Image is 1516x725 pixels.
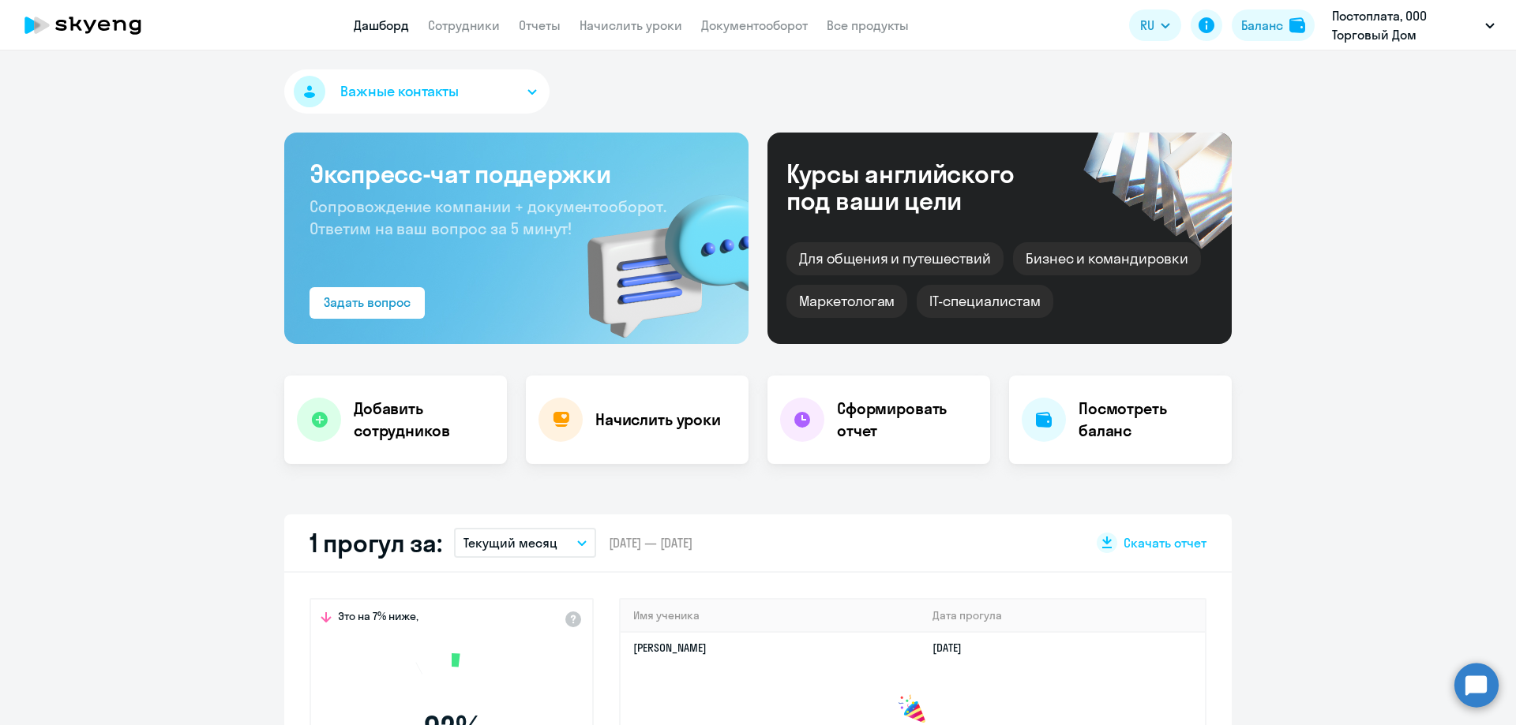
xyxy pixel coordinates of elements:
div: Для общения и путешествий [786,242,1004,275]
div: Баланс [1241,16,1283,35]
a: Дашборд [354,17,409,33]
span: Сопровождение компании + документооборот. Ответим на ваш вопрос за 5 минут! [310,196,666,238]
p: Постоплата, ООО Торговый Дом "МОРОЗКО" [1332,6,1479,44]
p: Текущий месяц [463,533,557,552]
a: Все продукты [827,17,909,33]
img: balance [1289,17,1305,33]
div: Маркетологам [786,285,907,318]
div: IT-специалистам [917,285,1053,318]
th: Дата прогула [920,600,1205,632]
a: [PERSON_NAME] [633,641,707,655]
button: Балансbalance [1232,9,1315,41]
h4: Начислить уроки [595,409,721,431]
button: Важные контакты [284,69,550,114]
span: Скачать отчет [1124,534,1206,551]
span: [DATE] — [DATE] [609,534,692,551]
span: RU [1140,16,1154,35]
span: Это на 7% ниже, [338,609,418,628]
h4: Посмотреть баланс [1079,398,1219,442]
a: Отчеты [519,17,561,33]
h4: Сформировать отчет [837,398,978,442]
a: [DATE] [932,641,974,655]
button: Задать вопрос [310,287,425,319]
h2: 1 прогул за: [310,527,441,559]
h3: Экспресс-чат поддержки [310,158,723,189]
div: Курсы английского под ваши цели [786,160,1056,214]
h4: Добавить сотрудников [354,398,494,442]
div: Задать вопрос [324,293,411,312]
div: Бизнес и командировки [1013,242,1201,275]
a: Начислить уроки [580,17,682,33]
img: bg-img [565,166,749,344]
a: Документооборот [701,17,808,33]
span: Важные контакты [340,81,459,102]
th: Имя ученика [621,600,920,632]
button: RU [1129,9,1181,41]
button: Текущий месяц [454,528,596,558]
button: Постоплата, ООО Торговый Дом "МОРОЗКО" [1324,6,1503,44]
a: Сотрудники [428,17,500,33]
